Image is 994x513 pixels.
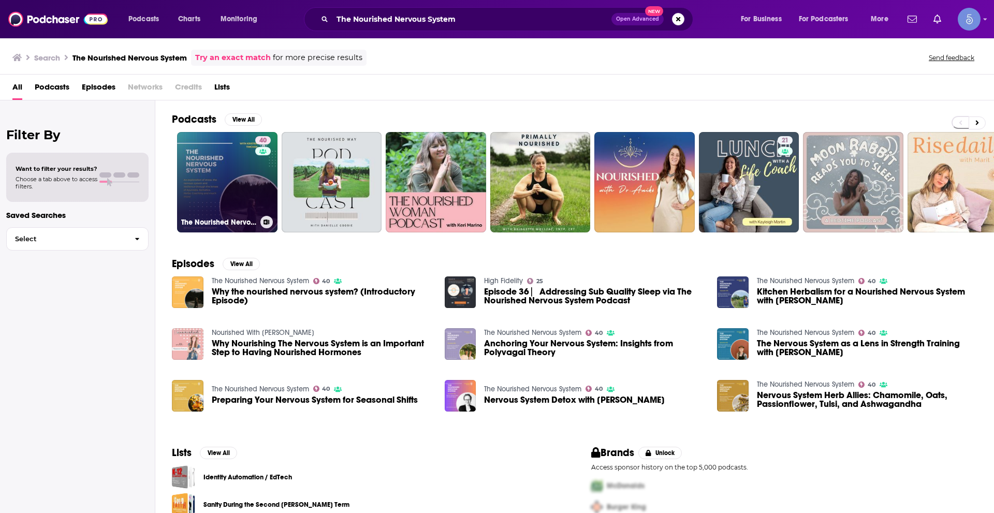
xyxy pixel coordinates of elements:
[536,279,543,284] span: 25
[741,12,782,26] span: For Business
[172,446,237,459] a: ListsView All
[958,8,981,31] img: User Profile
[128,79,163,100] span: Networks
[595,387,603,391] span: 40
[717,276,749,308] a: Kitchen Herbalism for a Nourished Nervous System with Jade Alicandro
[868,279,875,284] span: 40
[175,79,202,100] span: Credits
[699,132,799,232] a: 21
[591,446,634,459] h2: Brands
[868,383,875,387] span: 40
[181,218,256,227] h3: The Nourished Nervous System
[792,11,864,27] button: open menu
[172,465,195,489] a: Identity Automation / EdTech
[484,395,665,404] a: Nervous System Detox with Sarah Nelsen
[172,328,203,360] img: Why Nourishing The Nervous System is an Important Step to Having Nourished Hormones
[273,52,362,64] span: for more precise results
[121,11,172,27] button: open menu
[858,382,875,388] a: 40
[484,385,581,393] a: The Nourished Nervous System
[16,165,97,172] span: Want to filter your results?
[484,328,581,337] a: The Nourished Nervous System
[757,339,977,357] a: The Nervous System as a Lens in Strength Training with Kali Perry
[8,9,108,29] img: Podchaser - Follow, Share and Rate Podcasts
[445,328,476,360] img: Anchoring Your Nervous System: Insights from Polyvagal Theory
[799,12,849,26] span: For Podcasters
[172,257,260,270] a: EpisodesView All
[638,447,682,459] button: Unlock
[958,8,981,31] button: Show profile menu
[203,499,349,510] a: Sanity During the Second [PERSON_NAME] Term
[858,330,875,336] a: 40
[212,385,309,393] a: The Nourished Nervous System
[221,12,257,26] span: Monitoring
[12,79,22,100] a: All
[607,503,646,511] span: Burger King
[313,386,330,392] a: 40
[212,339,432,357] span: Why Nourishing The Nervous System is an Important Step to Having Nourished Hormones
[172,113,216,126] h2: Podcasts
[195,52,271,64] a: Try an exact match
[484,276,523,285] a: High Fidelity
[587,475,607,496] img: First Pro Logo
[717,380,749,412] img: Nervous System Herb Allies: Chamomile, Oats, Passionflower, Tulsi, and Ashwagandha
[214,79,230,100] a: Lists
[177,132,277,232] a: 40The Nourished Nervous System
[858,278,875,284] a: 40
[200,447,237,459] button: View All
[757,287,977,305] span: Kitchen Herbalism for a Nourished Nervous System with [PERSON_NAME]
[225,113,262,126] button: View All
[616,17,659,22] span: Open Advanced
[6,210,149,220] p: Saved Searches
[223,258,260,270] button: View All
[926,53,977,62] button: Send feedback
[213,11,271,27] button: open menu
[595,331,603,335] span: 40
[591,463,977,471] p: Access sponsor history on the top 5,000 podcasts.
[757,339,977,357] span: The Nervous System as a Lens in Strength Training with [PERSON_NAME]
[322,387,330,391] span: 40
[172,446,192,459] h2: Lists
[255,136,271,144] a: 40
[313,278,330,284] a: 40
[484,339,705,357] a: Anchoring Your Nervous System: Insights from Polyvagal Theory
[172,113,262,126] a: PodcastsView All
[203,472,292,483] a: Identity Automation / EdTech
[6,227,149,251] button: Select
[16,175,97,190] span: Choose a tab above to access filters.
[929,10,945,28] a: Show notifications dropdown
[871,12,888,26] span: More
[645,6,664,16] span: New
[864,11,901,27] button: open menu
[172,276,203,308] img: Why the nourished nervous system? (Introductory Episode)
[757,391,977,408] a: Nervous System Herb Allies: Chamomile, Oats, Passionflower, Tulsi, and Ashwagandha
[212,287,432,305] a: Why the nourished nervous system? (Introductory Episode)
[734,11,795,27] button: open menu
[212,328,314,337] a: Nourished With Shannon
[586,330,603,336] a: 40
[178,12,200,26] span: Charts
[445,380,476,412] a: Nervous System Detox with Sarah Nelsen
[72,53,187,63] h3: The Nourished Nervous System
[527,278,543,284] a: 25
[484,287,705,305] a: Episode 36 ⎸Addressing Sub Quality Sleep via The Nourished Nervous System Podcast
[7,236,126,242] span: Select
[868,331,875,335] span: 40
[445,276,476,308] img: Episode 36 ⎸Addressing Sub Quality Sleep via The Nourished Nervous System Podcast
[484,395,665,404] span: Nervous System Detox with [PERSON_NAME]
[782,136,788,146] span: 21
[314,7,703,31] div: Search podcasts, credits, & more...
[172,380,203,412] img: Preparing Your Nervous System for Seasonal Shifts
[34,53,60,63] h3: Search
